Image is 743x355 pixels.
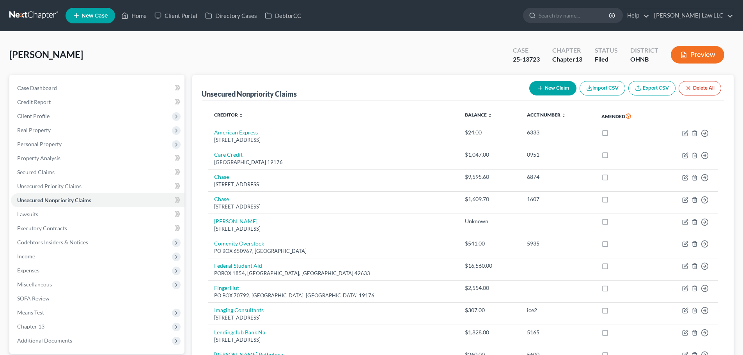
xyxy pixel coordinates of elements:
span: Client Profile [17,113,50,119]
i: unfold_more [488,113,492,118]
a: Executory Contracts [11,221,184,235]
div: Unknown [465,217,514,225]
div: OHNB [630,55,658,64]
div: 6874 [527,173,589,181]
span: Secured Claims [17,169,55,175]
div: Unsecured Nonpriority Claims [202,89,297,99]
a: Home [117,9,151,23]
div: [STREET_ADDRESS] [214,181,452,188]
a: Lendingclub Bank Na [214,329,265,336]
a: Care Credit [214,151,243,158]
a: Balance unfold_more [465,112,492,118]
span: Miscellaneous [17,281,52,288]
div: 25-13723 [513,55,540,64]
div: [STREET_ADDRESS] [214,136,452,144]
a: Imaging Consultants [214,307,264,313]
div: PO BOX 70792, [GEOGRAPHIC_DATA], [GEOGRAPHIC_DATA] 19176 [214,292,452,299]
button: Preview [671,46,724,64]
div: $2,554.00 [465,284,514,292]
div: [GEOGRAPHIC_DATA] 19176 [214,159,452,166]
a: American Express [214,129,258,136]
span: [PERSON_NAME] [9,49,83,60]
a: Case Dashboard [11,81,184,95]
a: Chase [214,173,229,180]
a: DebtorCC [261,9,305,23]
div: [STREET_ADDRESS] [214,225,452,233]
span: Lawsuits [17,211,38,217]
a: Federal Student Aid [214,262,262,269]
span: Real Property [17,127,51,133]
a: Lawsuits [11,207,184,221]
div: [STREET_ADDRESS] [214,336,452,344]
div: Case [513,46,540,55]
div: $307.00 [465,306,514,314]
a: Export CSV [628,81,676,95]
a: Help [623,9,649,23]
div: [STREET_ADDRESS] [214,314,452,321]
span: Unsecured Priority Claims [17,183,82,189]
div: 5165 [527,329,589,336]
span: Case Dashboard [17,85,57,91]
a: Comenity Overstock [214,240,264,247]
button: New Claim [529,81,576,95]
div: District [630,46,658,55]
div: $24.00 [465,129,514,136]
a: Directory Cases [201,9,261,23]
a: Unsecured Priority Claims [11,179,184,193]
div: PO BOX 650967, [GEOGRAPHIC_DATA] [214,247,452,255]
a: [PERSON_NAME] Law LLC [650,9,733,23]
div: $16,560.00 [465,262,514,270]
div: ice2 [527,306,589,314]
span: Means Test [17,309,44,316]
div: $9,595.60 [465,173,514,181]
th: Amended [595,107,657,125]
a: Chase [214,196,229,202]
span: Chapter 13 [17,323,44,330]
div: [STREET_ADDRESS] [214,203,452,210]
a: Property Analysis [11,151,184,165]
div: $1,828.00 [465,329,514,336]
div: POBOX 1854, [GEOGRAPHIC_DATA], [GEOGRAPHIC_DATA] 42633 [214,270,452,277]
input: Search by name... [539,8,610,23]
a: Credit Report [11,95,184,109]
span: New Case [82,13,108,19]
div: 1607 [527,195,589,203]
a: Secured Claims [11,165,184,179]
div: Status [595,46,618,55]
button: Import CSV [580,81,625,95]
i: unfold_more [561,113,566,118]
a: Creditor unfold_more [214,112,243,118]
span: Unsecured Nonpriority Claims [17,197,91,203]
span: Codebtors Insiders & Notices [17,239,88,245]
div: 6333 [527,129,589,136]
div: $1,609.70 [465,195,514,203]
div: Chapter [552,55,582,64]
i: unfold_more [239,113,243,118]
div: $1,047.00 [465,151,514,159]
button: Delete All [679,81,721,95]
div: Filed [595,55,618,64]
a: Acct Number unfold_more [527,112,566,118]
div: Chapter [552,46,582,55]
span: Expenses [17,267,39,274]
a: SOFA Review [11,291,184,306]
span: 13 [575,55,582,63]
span: Additional Documents [17,337,72,344]
span: Credit Report [17,99,51,105]
a: [PERSON_NAME] [214,218,257,224]
span: Property Analysis [17,155,60,161]
span: SOFA Review [17,295,50,302]
span: Personal Property [17,141,62,147]
div: 0951 [527,151,589,159]
span: Executory Contracts [17,225,67,231]
div: 5935 [527,240,589,247]
span: Income [17,253,35,260]
a: FingerHut [214,284,239,291]
div: $541.00 [465,240,514,247]
a: Client Portal [151,9,201,23]
a: Unsecured Nonpriority Claims [11,193,184,207]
